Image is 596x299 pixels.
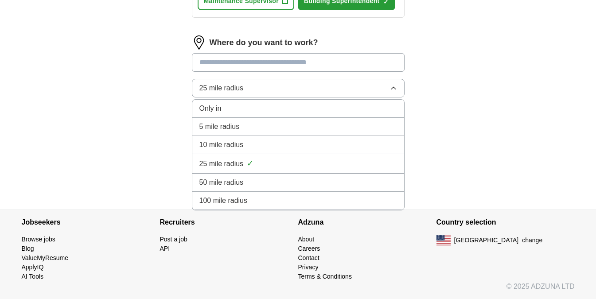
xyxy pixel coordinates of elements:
a: Blog [22,245,34,252]
a: Contact [298,254,319,261]
img: US flag [436,235,451,245]
img: location.png [192,35,206,50]
label: Where do you want to work? [210,37,318,49]
span: 10 mile radius [199,140,244,150]
span: [GEOGRAPHIC_DATA] [454,236,519,245]
button: change [522,236,542,245]
a: Post a job [160,236,187,243]
span: 25 mile radius [199,159,244,169]
h4: Country selection [436,210,575,235]
span: 100 mile radius [199,195,248,206]
span: 50 mile radius [199,177,244,188]
a: ValueMyResume [22,254,69,261]
a: AI Tools [22,273,44,280]
span: 5 mile radius [199,121,240,132]
span: ✓ [247,158,253,170]
div: © 2025 ADZUNA LTD [15,281,582,299]
a: ApplyIQ [22,264,44,271]
a: Browse jobs [22,236,55,243]
a: About [298,236,315,243]
button: 25 mile radius [192,79,405,97]
a: Careers [298,245,320,252]
a: Terms & Conditions [298,273,352,280]
span: Only in [199,103,222,114]
a: API [160,245,170,252]
span: 25 mile radius [199,83,244,93]
a: Privacy [298,264,319,271]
